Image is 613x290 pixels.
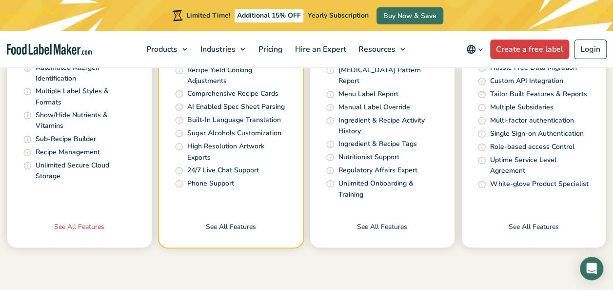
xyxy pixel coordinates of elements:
[289,31,350,67] a: Hire an Expert
[7,44,92,55] a: Food Label Maker homepage
[490,179,589,189] p: White-glove Product Specialist
[187,128,281,139] p: Sugar Alcohols Customization
[459,40,490,59] button: Change language
[490,142,574,152] p: Role-based access Control
[490,76,563,86] p: Custom API Integration
[338,65,439,87] p: [MEDICAL_DATA] Pattern Report
[195,31,250,67] a: Industries
[186,11,230,20] span: Limited Time!
[310,222,455,248] a: See All Features
[187,178,234,189] p: Phone Support
[36,160,136,182] p: Unlimited Secure Cloud Storage
[36,86,136,108] p: Multiple Label Styles & Formats
[490,128,584,139] p: Single Sign-on Authentication
[490,115,574,126] p: Multi-factor authentication
[490,40,569,59] a: Create a free label
[353,31,410,67] a: Resources
[187,102,285,112] p: AI Enabled Spec Sheet Parsing
[187,141,288,163] p: High Resolution Artwork Exports
[159,222,303,248] a: See All Features
[338,165,417,176] p: Regulatory Affairs Expert
[462,222,606,248] a: See All Features
[187,65,288,87] p: Recipe Yield Cooking Adjustments
[198,44,237,55] span: Industries
[580,257,603,280] div: Open Intercom Messenger
[187,88,278,99] p: Comprehensive Recipe Cards
[338,139,417,149] p: Ingredient & Recipe Tags
[140,31,192,67] a: Products
[376,7,443,24] a: Buy Now & Save
[256,44,284,55] span: Pricing
[574,40,607,59] a: Login
[187,165,259,176] p: 24/7 Live Chat Support
[36,147,100,158] p: Recipe Management
[36,110,136,132] p: Show/Hide Nutrients & Vitamins
[490,62,577,73] p: Hassle Free Data Migration
[490,89,587,100] p: Tailor Built Features & Reports
[338,178,439,200] p: Unlimited Onboarding & Training
[490,102,554,113] p: Multiple Subsidaries
[338,89,398,100] p: Menu Label Report
[187,115,281,125] p: Built-In Language Translation
[292,44,347,55] span: Hire an Expert
[253,31,287,67] a: Pricing
[36,62,136,84] p: Automated Allergen Identification
[7,222,152,248] a: See All Features
[338,152,399,163] p: Nutritionist Support
[36,134,96,145] p: Sub-Recipe Builder
[235,9,303,22] span: Additional 15% OFF
[356,44,396,55] span: Resources
[338,102,410,113] p: Manual Label Override
[143,44,178,55] span: Products
[338,115,439,137] p: Ingredient & Recipe Activity History
[490,155,591,177] p: Uptime Service Level Agreement
[308,11,369,20] span: Yearly Subscription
